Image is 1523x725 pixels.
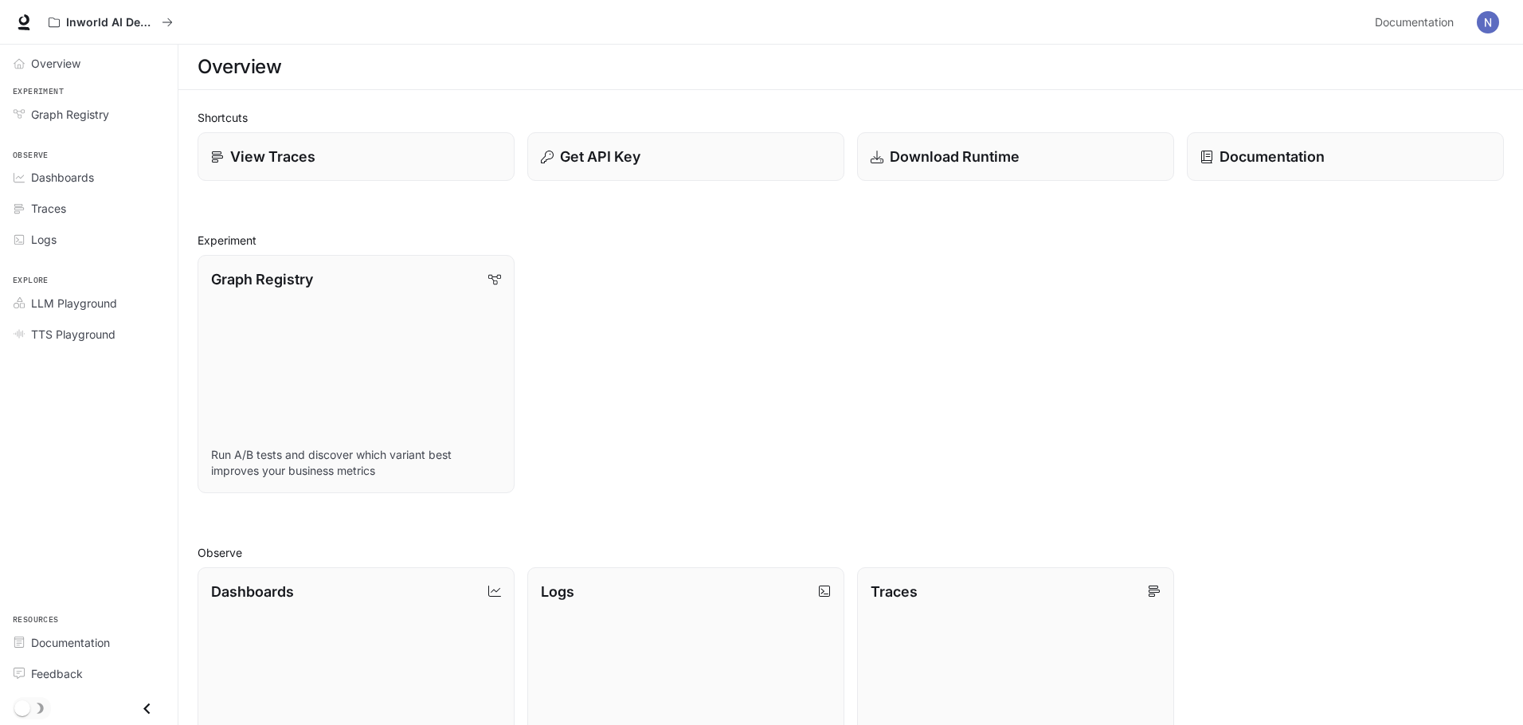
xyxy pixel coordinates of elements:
[198,51,281,83] h1: Overview
[198,109,1504,126] h2: Shortcuts
[6,660,171,688] a: Feedback
[1220,146,1325,167] p: Documentation
[31,295,117,312] span: LLM Playground
[6,194,171,222] a: Traces
[198,544,1504,561] h2: Observe
[890,146,1020,167] p: Download Runtime
[541,581,574,602] p: Logs
[6,49,171,77] a: Overview
[31,665,83,682] span: Feedback
[211,268,313,290] p: Graph Registry
[6,163,171,191] a: Dashboards
[14,699,30,716] span: Dark mode toggle
[6,629,171,656] a: Documentation
[31,634,110,651] span: Documentation
[66,16,155,29] p: Inworld AI Demos
[31,326,115,343] span: TTS Playground
[6,320,171,348] a: TTS Playground
[129,692,165,725] button: Close drawer
[871,581,918,602] p: Traces
[6,289,171,317] a: LLM Playground
[198,132,515,181] a: View Traces
[41,6,180,38] button: All workspaces
[527,132,844,181] button: Get API Key
[560,146,640,167] p: Get API Key
[31,55,80,72] span: Overview
[6,225,171,253] a: Logs
[31,231,57,248] span: Logs
[31,106,109,123] span: Graph Registry
[1375,13,1454,33] span: Documentation
[31,169,94,186] span: Dashboards
[198,232,1504,249] h2: Experiment
[1187,132,1504,181] a: Documentation
[857,132,1174,181] a: Download Runtime
[1472,6,1504,38] button: User avatar
[230,146,315,167] p: View Traces
[1368,6,1466,38] a: Documentation
[1477,11,1499,33] img: User avatar
[211,581,294,602] p: Dashboards
[211,447,501,479] p: Run A/B tests and discover which variant best improves your business metrics
[31,200,66,217] span: Traces
[6,100,171,128] a: Graph Registry
[198,255,515,493] a: Graph RegistryRun A/B tests and discover which variant best improves your business metrics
